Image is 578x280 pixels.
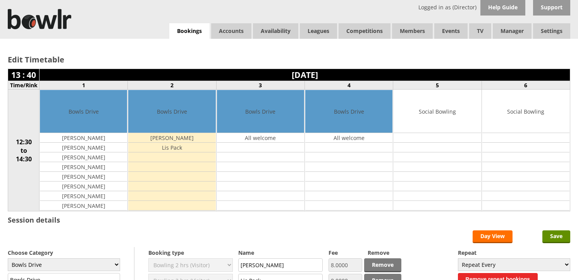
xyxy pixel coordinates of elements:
[8,90,40,211] td: 12:30 to 14:30
[40,172,127,181] td: [PERSON_NAME]
[40,191,127,201] td: [PERSON_NAME]
[40,133,127,143] td: [PERSON_NAME]
[40,201,127,211] td: [PERSON_NAME]
[339,23,390,39] a: Competitions
[216,81,304,90] td: 3
[368,249,401,256] label: Remove
[40,90,127,133] td: Bowls Drive
[8,69,40,81] td: 13 : 40
[217,90,304,133] td: Bowls Drive
[329,249,362,256] label: Fee
[128,90,215,133] td: Bowls Drive
[40,162,127,172] td: [PERSON_NAME]
[40,152,127,162] td: [PERSON_NAME]
[434,23,468,39] a: Events
[40,81,128,90] td: 1
[305,133,392,143] td: All welcome
[128,133,215,143] td: [PERSON_NAME]
[493,23,532,39] span: Manager
[394,90,481,133] td: Social Bowling
[8,215,60,225] h3: Session details
[473,230,513,243] a: Day View
[304,81,393,90] td: 4
[211,23,251,39] span: Accounts
[128,81,216,90] td: 2
[40,181,127,191] td: [PERSON_NAME]
[128,143,215,152] td: Lis Pack
[305,90,392,133] td: Bowls Drive
[217,133,304,143] td: All welcome
[469,23,491,39] span: TV
[8,81,40,90] td: Time/Rink
[542,230,570,243] input: Save
[300,23,337,39] a: Leagues
[40,143,127,152] td: [PERSON_NAME]
[253,23,298,39] a: Availability
[169,23,210,39] a: Bookings
[482,81,570,90] td: 6
[40,69,570,81] td: [DATE]
[364,258,401,272] a: Remove
[458,249,570,256] label: Repeat
[393,81,482,90] td: 5
[392,23,433,39] span: Members
[8,54,570,65] h2: Edit Timetable
[238,249,323,256] label: Name
[8,249,120,256] label: Choose Category
[482,90,569,133] td: Social Bowling
[148,249,233,256] label: Booking type
[533,23,570,39] span: Settings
